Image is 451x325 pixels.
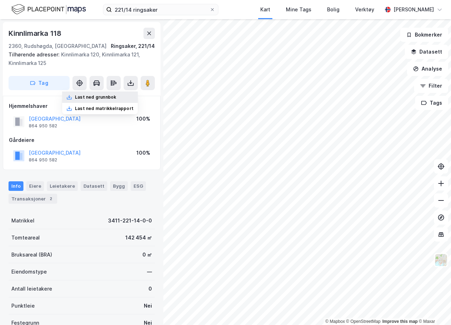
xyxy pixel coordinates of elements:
[11,216,34,225] div: Matrikkel
[81,181,107,191] div: Datasett
[9,181,23,191] div: Info
[405,45,448,59] button: Datasett
[415,291,451,325] iframe: Chat Widget
[47,181,78,191] div: Leietakere
[144,302,152,310] div: Nei
[47,195,54,202] div: 2
[111,42,155,50] div: Ringsaker, 221/14
[325,319,345,324] a: Mapbox
[9,50,149,67] div: Kinnlimarka 120, Kinnlimarka 121, Kinnlimarka 125
[11,285,52,293] div: Antall leietakere
[11,233,40,242] div: Tomteareal
[407,62,448,76] button: Analyse
[136,115,150,123] div: 100%
[125,233,152,242] div: 142 454 ㎡
[327,5,339,14] div: Bolig
[9,51,61,57] span: Tilhørende adresser:
[400,28,448,42] button: Bokmerker
[9,76,70,90] button: Tag
[11,3,86,16] img: logo.f888ab2527a4732fd821a326f86c7f29.svg
[142,250,152,259] div: 0 ㎡
[434,253,448,267] img: Z
[108,216,152,225] div: 3411-221-14-0-0
[29,157,57,163] div: 864 950 582
[382,319,418,324] a: Improve this map
[9,42,107,50] div: 2360, Rudshøgda, [GEOGRAPHIC_DATA]
[131,181,146,191] div: ESG
[355,5,374,14] div: Verktøy
[11,268,47,276] div: Eiendomstype
[393,5,434,14] div: [PERSON_NAME]
[11,250,52,259] div: Bruksareal (BRA)
[9,136,154,144] div: Gårdeiere
[75,106,134,111] div: Last ned matrikkelrapport
[147,268,152,276] div: —
[148,285,152,293] div: 0
[110,181,128,191] div: Bygg
[415,96,448,110] button: Tags
[26,181,44,191] div: Eiere
[9,194,57,204] div: Transaksjoner
[9,102,154,110] div: Hjemmelshaver
[414,79,448,93] button: Filter
[11,302,35,310] div: Punktleie
[260,5,270,14] div: Kart
[9,28,63,39] div: Kinnlimarka 118
[136,149,150,157] div: 100%
[29,123,57,129] div: 864 950 582
[112,4,210,15] input: Søk på adresse, matrikkel, gårdeiere, leietakere eller personer
[346,319,381,324] a: OpenStreetMap
[75,94,116,100] div: Last ned grunnbok
[415,291,451,325] div: Kontrollprogram for chat
[286,5,311,14] div: Mine Tags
